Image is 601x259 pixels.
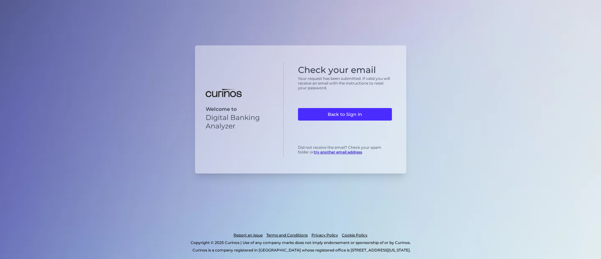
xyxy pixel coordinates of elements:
[314,150,362,154] a: try another email address
[298,65,392,75] h1: Check your email
[33,246,570,254] p: Curinos is a company registered in [GEOGRAPHIC_DATA] whose registered office is [STREET_ADDRESS][...
[206,106,273,112] p: Welcome to
[31,239,570,246] p: Copyright © 2025 Curinos | Use of any company marks does not imply endorsement or sponsorship of ...
[342,231,367,239] a: Cookie Policy
[266,231,308,239] a: Terms and Conditions
[234,231,263,239] a: Report an issue
[298,76,392,90] p: Your request has been submitted. If valid you will receive an email with the instructions to rese...
[311,231,338,239] a: Privacy Policy
[206,113,273,130] p: Digital Banking Analyzer
[206,89,242,97] img: Digital Banking Analyzer
[298,108,392,121] a: Back to Sign In
[298,145,392,154] p: Did not receive the email? Check your spam folder or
